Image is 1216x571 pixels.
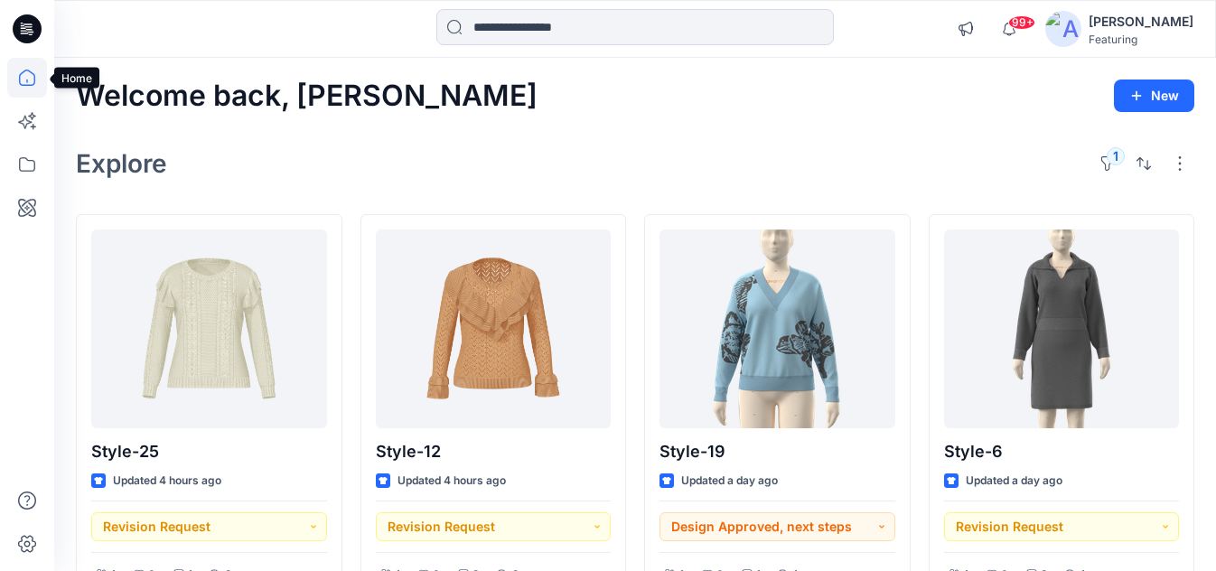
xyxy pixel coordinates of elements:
[376,229,612,428] a: Style-12
[91,439,327,464] p: Style-25
[91,229,327,428] a: Style-25
[966,472,1062,491] p: Updated a day ago
[113,472,221,491] p: Updated 4 hours ago
[944,229,1180,428] a: Style-6
[659,229,895,428] a: Style-19
[944,439,1180,464] p: Style-6
[681,472,778,491] p: Updated a day ago
[1045,11,1081,47] img: avatar
[1093,149,1122,178] button: 1
[76,149,167,178] h2: Explore
[76,80,538,113] h2: Welcome back, [PERSON_NAME]
[1089,33,1193,46] div: Featuring
[1089,11,1193,33] div: [PERSON_NAME]
[659,439,895,464] p: Style-19
[376,439,612,464] p: Style-12
[1114,80,1194,112] button: New
[1008,15,1035,30] span: 99+
[398,472,506,491] p: Updated 4 hours ago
